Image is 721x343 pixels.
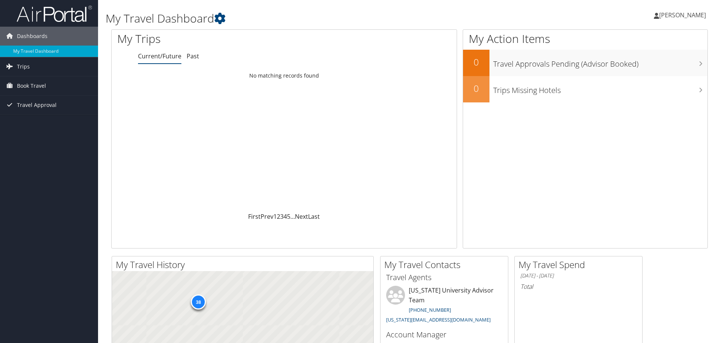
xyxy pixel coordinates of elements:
span: Dashboards [17,27,48,46]
a: [US_STATE][EMAIL_ADDRESS][DOMAIN_NAME] [386,316,491,323]
a: First [248,212,261,221]
span: Book Travel [17,76,46,95]
h3: Travel Approvals Pending (Advisor Booked) [493,55,707,69]
h1: My Action Items [463,31,707,47]
h6: Total [520,282,637,291]
h3: Trips Missing Hotels [493,81,707,96]
a: Current/Future [138,52,181,60]
a: 1 [273,212,277,221]
h2: 0 [463,82,489,95]
span: … [290,212,295,221]
h1: My Travel Dashboard [106,11,511,26]
a: 0Trips Missing Hotels [463,76,707,102]
a: 3 [280,212,284,221]
a: Last [308,212,320,221]
a: [PERSON_NAME] [654,4,713,26]
li: [US_STATE] University Advisor Team [382,286,506,326]
a: [PHONE_NUMBER] [409,306,451,313]
a: Prev [261,212,273,221]
h2: My Travel History [116,258,373,271]
span: Trips [17,57,30,76]
h1: My Trips [117,31,307,47]
a: 0Travel Approvals Pending (Advisor Booked) [463,50,707,76]
a: 5 [287,212,290,221]
h2: 0 [463,56,489,69]
div: 38 [191,294,206,309]
h2: My Travel Contacts [384,258,508,271]
a: Past [187,52,199,60]
img: airportal-logo.png [17,5,92,23]
h3: Account Manager [386,329,502,340]
a: 4 [284,212,287,221]
h3: Travel Agents [386,272,502,283]
h6: [DATE] - [DATE] [520,272,637,279]
span: Travel Approval [17,96,57,114]
a: Next [295,212,308,221]
td: No matching records found [112,69,457,82]
span: [PERSON_NAME] [659,11,706,19]
a: 2 [277,212,280,221]
h2: My Travel Spend [519,258,642,271]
